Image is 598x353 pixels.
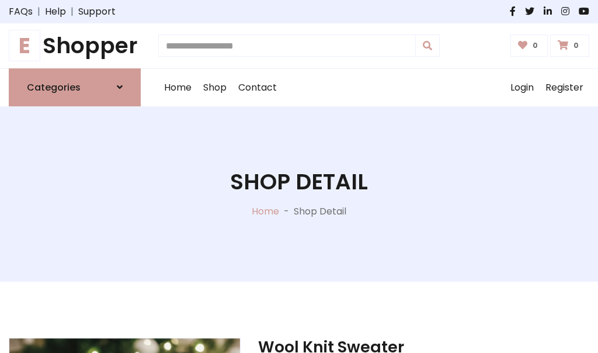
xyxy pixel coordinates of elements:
p: Shop Detail [294,205,346,219]
h1: Shop Detail [230,169,368,195]
a: 0 [550,34,589,57]
a: 0 [510,34,548,57]
a: Register [540,69,589,106]
span: | [33,5,45,19]
a: EShopper [9,33,141,59]
span: E [9,30,40,61]
a: Categories [9,68,141,106]
a: Contact [232,69,283,106]
a: Home [252,205,279,218]
span: 0 [530,40,541,51]
a: FAQs [9,5,33,19]
span: | [66,5,78,19]
h6: Categories [27,82,81,93]
span: 0 [571,40,582,51]
a: Shop [197,69,232,106]
a: Home [158,69,197,106]
p: - [279,205,294,219]
a: Support [78,5,116,19]
a: Help [45,5,66,19]
a: Login [505,69,540,106]
h1: Shopper [9,33,141,59]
